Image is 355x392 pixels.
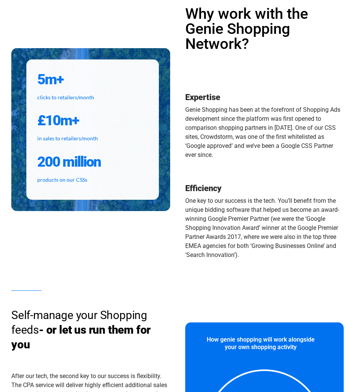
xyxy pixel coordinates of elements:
[37,153,148,171] h2: 200 million
[185,196,344,260] p: One key to our success is the tech. You’ll benefit from the unique bidding software that helped u...
[185,184,221,193] span: Efficiency
[37,93,148,101] p: clicks to retailers/month
[11,308,147,336] span: Self-manage your Shopping feeds
[11,308,170,352] h3: - or let us run them for you
[37,176,148,184] p: products on our CSSs
[37,111,148,129] h2: £10m+
[202,336,320,352] p: How genie shopping will work alongside your own shopping activity
[185,105,344,160] p: Genie Shopping has been at the forefront of Shopping Ads development since the platform was first...
[185,93,220,102] span: Expertise
[37,134,148,142] p: in sales to retailers/month
[185,6,344,52] h1: Why work with the Genie Shopping Network?
[37,70,148,88] h2: 5m+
